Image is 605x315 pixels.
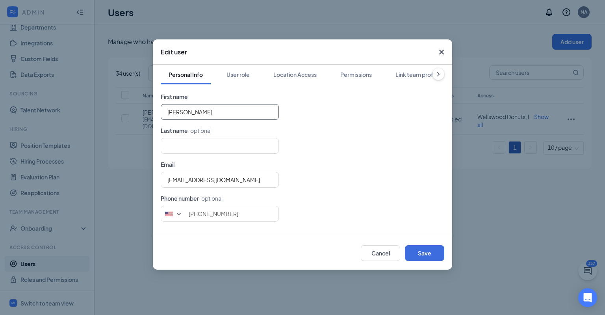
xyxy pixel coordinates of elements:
span: Last name [161,127,188,134]
div: Permissions [340,71,372,78]
input: (201) 555-0123 [161,206,279,222]
button: Close [431,39,452,65]
span: · optional [199,195,223,202]
div: User role [226,71,250,78]
button: Save [405,245,444,261]
div: Open Intercom Messenger [578,288,597,307]
svg: Cross [437,47,446,57]
span: · optional [188,127,212,134]
h3: Edit user [161,48,187,56]
button: Cancel [361,245,400,261]
span: Email [161,161,174,168]
div: Location Access [273,71,317,78]
button: ChevronRight [432,68,444,80]
svg: ChevronRight [434,70,442,78]
span: First name [161,93,188,100]
div: United States: +1 [161,206,187,221]
div: Personal Info [169,71,203,78]
div: Link team profile [395,71,439,78]
span: Phone number [161,195,199,202]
